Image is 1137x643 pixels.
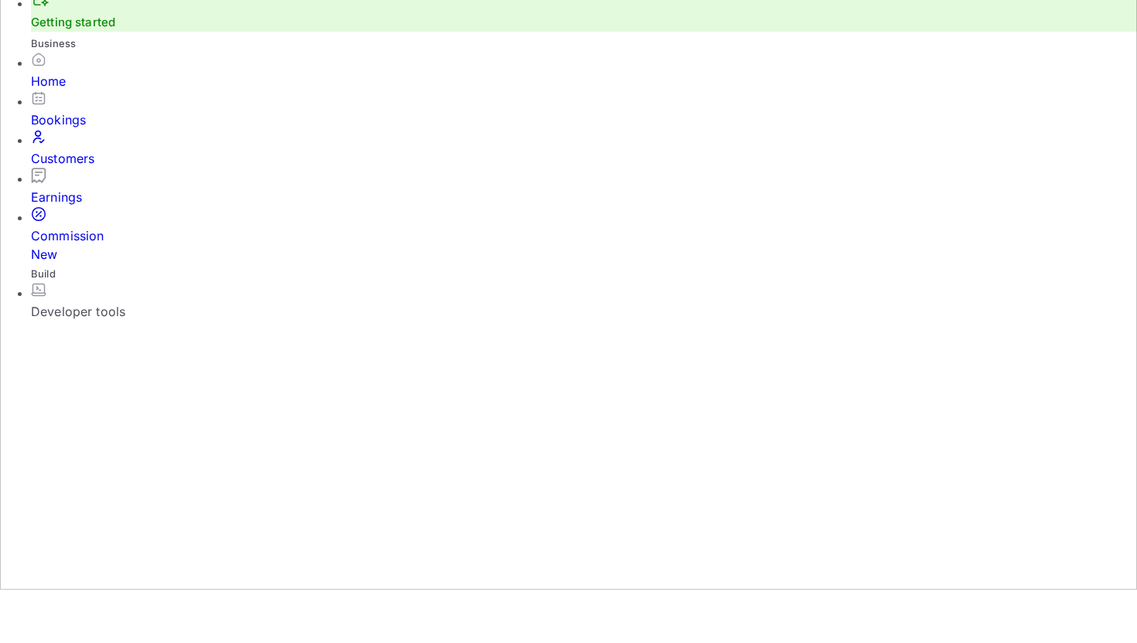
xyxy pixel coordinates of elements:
[31,15,115,29] a: Getting started
[31,245,1137,264] div: New
[31,149,1137,168] div: Customers
[31,129,1137,168] a: Customers
[31,188,1137,206] div: Earnings
[31,302,1137,321] div: Developer tools
[31,267,56,280] span: Build
[31,52,1137,90] a: Home
[31,168,1137,206] a: Earnings
[31,90,1137,129] a: Bookings
[31,37,76,49] span: Business
[31,111,1137,129] div: Bookings
[31,226,1137,264] div: Commission
[31,72,1137,90] div: Home
[31,206,1137,264] a: CommissionNew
